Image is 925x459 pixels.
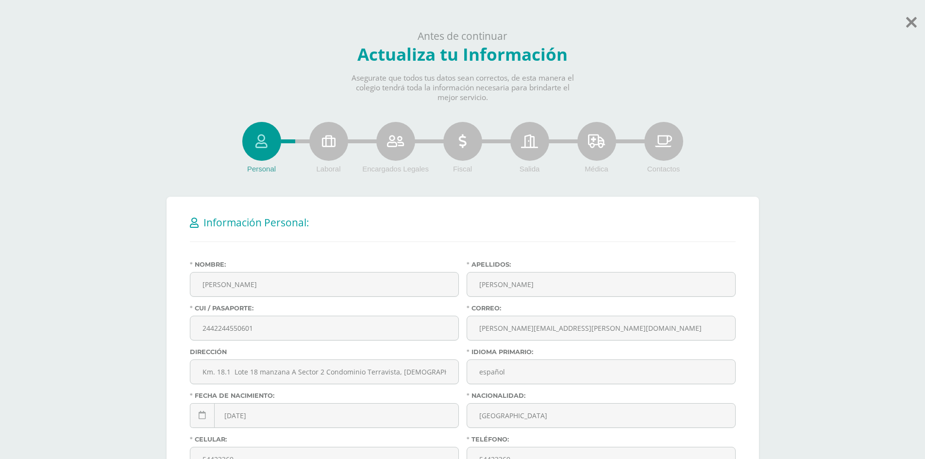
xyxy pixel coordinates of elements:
span: Antes de continuar [418,29,507,43]
a: Saltar actualización de datos [906,9,917,32]
input: Fecha de nacimiento [190,404,458,427]
input: Apellidos [467,272,735,296]
label: CUI / Pasaporte: [190,305,459,312]
span: Laboral [316,165,340,173]
label: Nacionalidad: [467,392,736,399]
input: Ej. 6 Avenida B-34 [190,360,458,384]
span: Contactos [647,165,680,173]
label: Celular: [190,436,459,443]
span: Encargados Legales [362,165,429,173]
span: Médica [585,165,608,173]
label: Nombre: [190,261,459,268]
input: CUI / Pasaporte [190,316,458,340]
input: Nombre [190,272,458,296]
label: Dirección [190,348,459,356]
span: Salida [520,165,540,173]
span: Información Personal: [203,216,309,229]
input: Correo [467,316,735,340]
label: Correo: [467,305,736,312]
span: Fiscal [453,165,472,173]
input: Nacionalidad [467,404,735,427]
label: Apellidos: [467,261,736,268]
span: Personal [247,165,276,173]
p: Asegurate que todos tus datos sean correctos, de esta manera el colegio tendrá toda la informació... [343,73,582,102]
label: Teléfono: [467,436,736,443]
input: Idioma Primario [467,360,735,384]
label: Fecha de nacimiento: [190,392,459,399]
label: Idioma Primario: [467,348,736,356]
